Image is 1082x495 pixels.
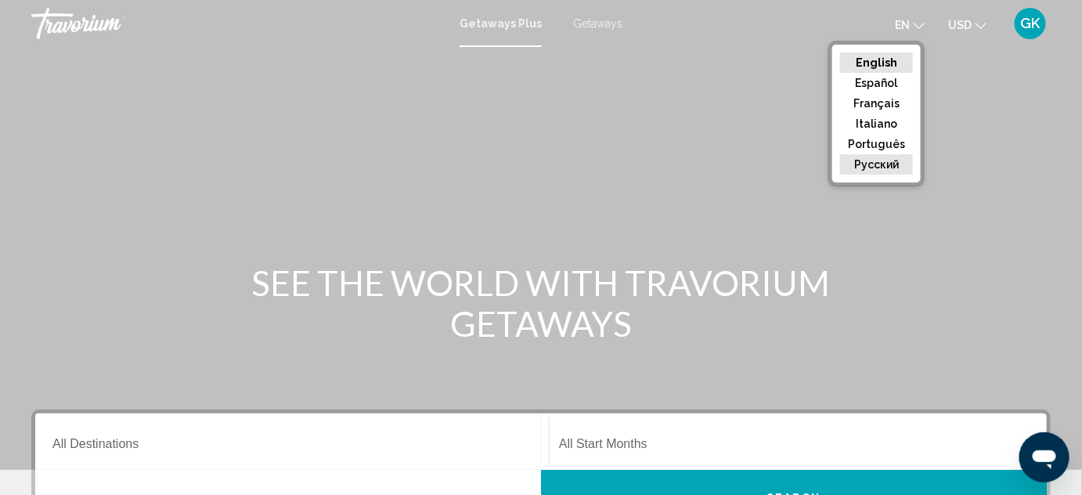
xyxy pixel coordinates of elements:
[247,262,835,344] h1: SEE THE WORLD WITH TRAVORIUM GETAWAYS
[840,73,913,93] button: Español
[1019,432,1069,482] iframe: Кнопка запуска окна обмена сообщениями
[31,8,444,39] a: Travorium
[840,134,913,154] button: Português
[840,52,913,73] button: English
[840,154,913,175] button: русский
[573,17,622,30] a: Getaways
[948,19,972,31] span: USD
[840,114,913,134] button: Italiano
[460,17,542,30] a: Getaways Plus
[1010,7,1051,40] button: User Menu
[1021,16,1041,31] span: GK
[948,13,986,36] button: Change currency
[895,13,925,36] button: Change language
[840,93,913,114] button: Français
[895,19,910,31] span: en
